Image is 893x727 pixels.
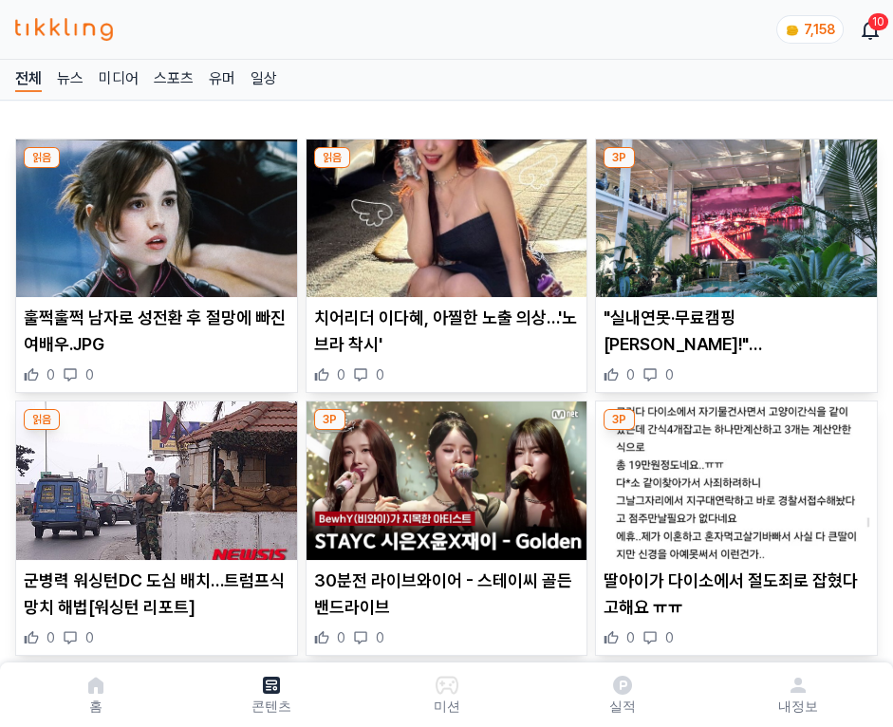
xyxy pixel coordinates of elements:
[307,140,587,297] img: 치어리더 이다혜, 아찔한 노출 의상…'노브라 착시'
[314,568,580,621] p: 30분전 라이브와이어 - 스테이씨 골든 밴드라이브
[376,628,384,647] span: 0
[251,67,277,92] a: 일상
[24,568,289,621] p: 군병력 워싱턴DC 도심 배치…트럼프식 망치 해법[워싱턴 리포트]
[15,401,298,655] div: 읽음 군병력 워싱턴DC 도심 배치…트럼프식 망치 해법[워싱턴 리포트] 군병력 워싱턴DC 도심 배치…트럼프식 망치 해법[워싱턴 리포트] 0 0
[154,67,194,92] a: 스포츠
[85,365,94,384] span: 0
[251,697,291,716] p: 콘텐츠
[16,140,297,297] img: 훌쩍훌쩍 남자로 성전환 후 절망에 빠진 여배우.JPG
[47,628,55,647] span: 0
[596,401,877,559] img: 딸아이가 다이소에서 절도죄로 잡혔다고해요 ㅠㅠ
[15,18,113,41] img: 티끌링
[306,139,588,393] div: 읽음 치어리더 이다혜, 아찔한 노출 의상…'노브라 착시' 치어리더 이다혜, 아찔한 노출 의상…'노브라 착시' 0 0
[337,365,345,384] span: 0
[665,628,674,647] span: 0
[307,401,587,559] img: 30분전 라이브와이어 - 스테이씨 골든 밴드라이브
[359,670,534,719] button: 미션
[337,628,345,647] span: 0
[85,628,94,647] span: 0
[604,409,635,430] div: 3P
[595,401,878,655] div: 3P 딸아이가 다이소에서 절도죄로 잡혔다고해요 ㅠㅠ 딸아이가 다이소에서 절도죄로 잡혔다고해요 ㅠㅠ 0 0
[595,139,878,393] div: 3P "실내연못·무료캠핑존!" 김포 가혜리 카페, 찍고·즐기고·맛보는 SNS 핫플 명소 "실내연못·무료캠핑[PERSON_NAME]!" [PERSON_NAME] 가혜리 카페, ...
[99,67,139,92] a: 미디어
[868,13,888,30] div: 10
[604,147,635,168] div: 3P
[183,670,359,719] a: 콘텐츠
[306,401,588,655] div: 3P 30분전 라이브와이어 - 스테이씨 골든 밴드라이브 30분전 라이브와이어 - 스테이씨 골든 밴드라이브 0 0
[596,140,877,297] img: "실내연못·무료캠핑존!" 김포 가혜리 카페, 찍고·즐기고·맛보는 SNS 핫플 명소
[604,305,869,358] p: "실내연못·무료캠핑[PERSON_NAME]!" [PERSON_NAME] 가혜리 카페, 찍고·즐기고·맛보는 SNS 핫플 명소
[785,23,800,38] img: coin
[778,697,818,716] p: 내정보
[8,670,183,719] a: 홈
[376,365,384,384] span: 0
[534,670,710,719] a: 실적
[16,401,297,559] img: 군병력 워싱턴DC 도심 배치…트럼프식 망치 해법[워싱턴 리포트]
[626,365,635,384] span: 0
[710,670,885,719] a: 내정보
[209,67,235,92] a: 유머
[863,18,878,41] a: 10
[24,305,289,358] p: 훌쩍훌쩍 남자로 성전환 후 절망에 빠진 여배우.JPG
[47,365,55,384] span: 0
[604,568,869,621] p: 딸아이가 다이소에서 절도죄로 잡혔다고해요 ㅠㅠ
[15,139,298,393] div: 읽음 훌쩍훌쩍 남자로 성전환 후 절망에 빠진 여배우.JPG 훌쩍훌쩍 남자로 성전환 후 절망에 빠진 여배우.JPG 0 0
[436,674,458,697] img: 미션
[626,628,635,647] span: 0
[434,697,460,716] p: 미션
[24,409,60,430] div: 읽음
[314,409,345,430] div: 3P
[57,67,84,92] a: 뉴스
[15,67,42,92] a: 전체
[89,697,102,716] p: 홈
[776,15,840,44] a: coin 7,158
[314,305,580,358] p: 치어리더 이다혜, 아찔한 노출 의상…'노브라 착시'
[665,365,674,384] span: 0
[804,22,835,37] span: 7,158
[24,147,60,168] div: 읽음
[314,147,350,168] div: 읽음
[609,697,636,716] p: 실적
